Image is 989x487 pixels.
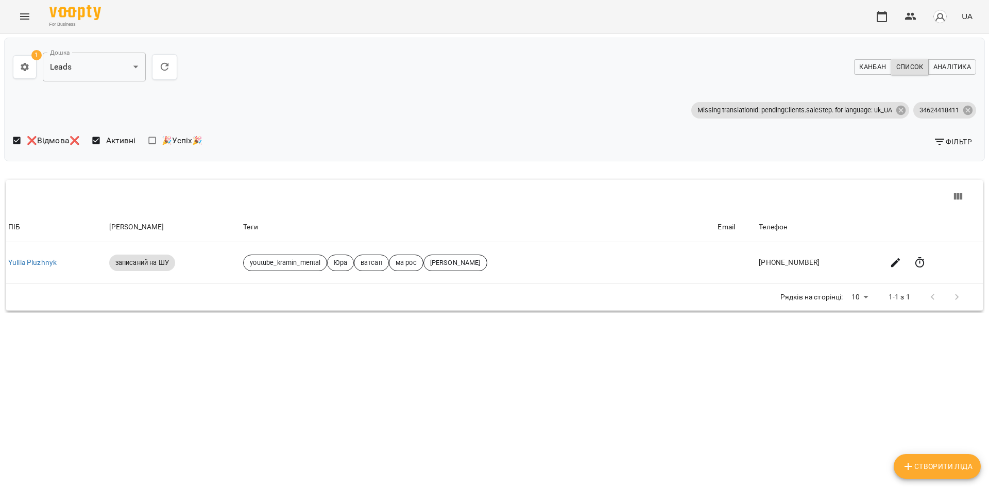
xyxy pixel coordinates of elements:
[933,9,947,24] img: avatar_s.png
[109,258,175,267] span: записаний на ШУ
[243,221,713,233] div: Теги
[8,221,105,233] div: ПІБ
[8,258,57,266] a: Yuliia Pluzhnyk
[913,102,976,119] div: 34624418411
[958,7,977,26] button: UA
[928,59,976,75] button: Аналітика
[929,132,976,151] button: Фільтр
[889,292,910,303] p: 1-1 з 1
[847,290,872,305] div: 10
[244,258,327,267] span: youtube_kramin_mental
[106,135,136,147] span: Активні
[780,292,843,303] p: Рядків на сторінці:
[718,221,755,233] div: Email
[854,59,891,75] button: Канбан
[109,221,240,233] div: [PERSON_NAME]
[896,61,924,73] span: Список
[27,135,80,147] span: ❌Відмова❌
[12,4,37,29] button: Menu
[49,5,101,20] img: Voopty Logo
[933,61,971,73] span: Аналітика
[109,255,175,271] div: записаний на ШУ
[759,221,879,233] div: Телефон
[49,21,101,28] span: For Business
[913,106,965,115] span: 34624418411
[891,59,929,75] button: Список
[946,184,970,209] button: View Columns
[6,180,983,213] div: Table Toolbar
[933,136,972,148] span: Фільтр
[424,258,487,267] span: [PERSON_NAME]
[691,106,898,115] span: Missing translationId: pendingClients.saleStep. for language: uk_UA
[389,258,423,267] span: ма рос
[691,102,909,119] div: Missing translationId: pendingClients.saleStep. for language: uk_UA
[328,258,353,267] span: Юра
[31,50,42,60] span: 1
[43,53,146,81] div: Leads
[757,242,881,283] td: [PHONE_NUMBER]
[354,258,388,267] span: ватсап
[162,135,202,147] span: 🎉Успіх🎉
[859,61,886,73] span: Канбан
[962,11,973,22] span: UA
